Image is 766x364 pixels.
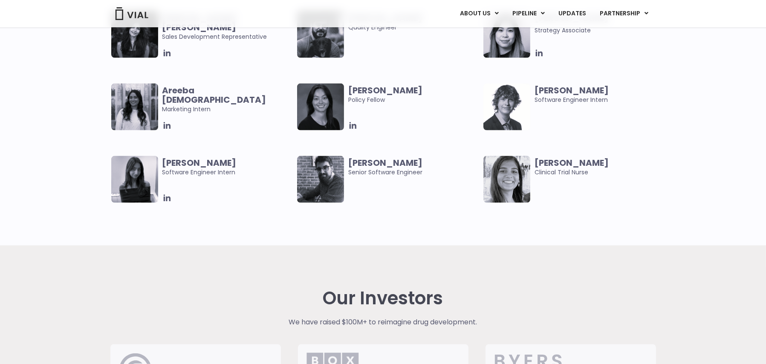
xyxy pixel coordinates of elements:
[235,317,531,327] p: We have raised $100M+ to reimagine drug development.
[506,6,552,21] a: PIPELINEMenu Toggle
[348,84,422,96] b: [PERSON_NAME]
[111,11,158,58] img: Smiling woman named Harman
[162,158,293,177] span: Software Engineer Intern
[162,84,266,106] b: Areeba [DEMOGRAPHIC_DATA]
[535,86,665,104] span: Software Engineer Intern
[297,11,344,58] img: Man smiling posing for picture
[593,6,656,21] a: PARTNERSHIPMenu Toggle
[552,6,593,21] a: UPDATES
[348,86,479,104] span: Policy Fellow
[115,7,149,20] img: Vial Logo
[297,156,344,203] img: Smiling man named Dugi Surdulli
[111,84,158,130] img: Smiling woman named Areeba
[535,26,591,35] span: Strategy Associate
[483,11,530,58] img: Headshot of smiling woman named Vanessa
[348,158,479,177] span: Senior Software Engineer
[535,157,609,169] b: [PERSON_NAME]
[162,13,293,41] span: Sales Development Representative
[348,157,422,169] b: [PERSON_NAME]
[162,157,237,169] b: [PERSON_NAME]
[535,84,609,96] b: [PERSON_NAME]
[535,158,665,177] span: Clinical Trial Nurse
[454,6,506,21] a: ABOUT USMenu Toggle
[297,84,344,130] img: Smiling woman named Claudia
[483,156,530,203] img: Smiling woman named Deepa
[162,86,293,114] span: Marketing Intern
[323,288,443,309] h2: Our Investors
